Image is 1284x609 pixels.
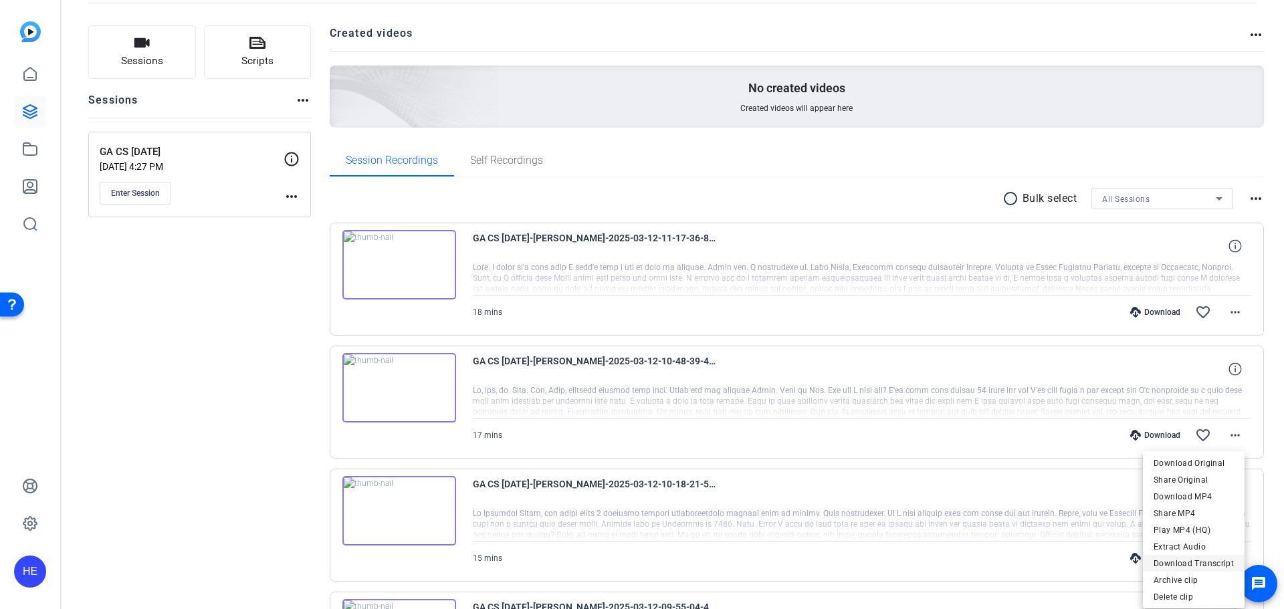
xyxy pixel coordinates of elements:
[1154,589,1234,605] span: Delete clip
[1154,539,1234,555] span: Extract Audio
[1154,489,1234,505] span: Download MP4
[1154,572,1234,588] span: Archive clip
[1154,505,1234,521] span: Share MP4
[1154,472,1234,488] span: Share Original
[1154,556,1234,572] span: Download Transcript
[1154,455,1234,471] span: Download Original
[1154,522,1234,538] span: Play MP4 (HQ)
